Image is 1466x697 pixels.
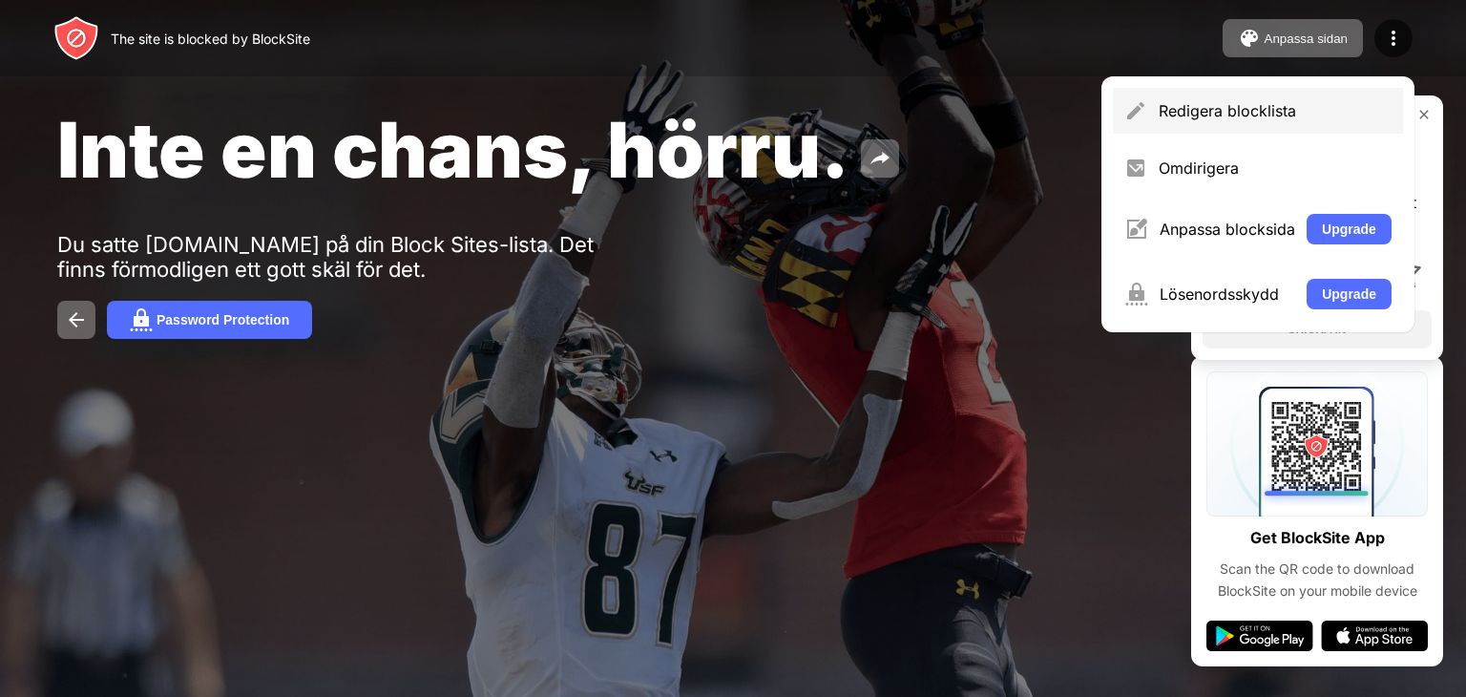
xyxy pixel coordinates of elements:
[1416,107,1432,122] img: rate-us-close.svg
[1124,283,1148,306] img: menu-password.svg
[1307,279,1392,309] button: Upgrade
[1265,32,1348,46] div: Anpassa sidan
[1321,621,1428,651] img: app-store.svg
[107,301,312,339] button: Password Protection
[1159,101,1392,120] div: Redigera blocklista
[1124,218,1148,241] img: menu-customize.svg
[157,312,289,327] div: Password Protection
[57,103,849,196] span: Inte en chans, hörru.
[1159,158,1392,178] div: Omdirigera
[1238,27,1261,50] img: pallet.svg
[869,147,891,170] img: share.svg
[53,15,99,61] img: header-logo.svg
[1223,19,1363,57] button: Anpassa sidan
[1160,285,1295,304] div: Lösenordsskydd
[1160,220,1295,239] div: Anpassa blocksida
[1307,214,1392,244] button: Upgrade
[1382,27,1405,50] img: menu-icon.svg
[1124,157,1147,180] img: menu-redirect.svg
[1124,99,1147,122] img: menu-pencil.svg
[1250,524,1385,552] div: Get BlockSite App
[1206,371,1428,517] img: qrcode.svg
[57,232,647,282] div: Du satte [DOMAIN_NAME] på din Block Sites-lista. Det finns förmodligen ett gott skäl för det.
[1206,559,1428,602] div: Scan the QR code to download BlockSite on your mobile device
[1206,621,1313,651] img: google-play.svg
[65,308,88,331] img: back.svg
[130,308,153,331] img: password.svg
[111,31,310,47] div: The site is blocked by BlockSite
